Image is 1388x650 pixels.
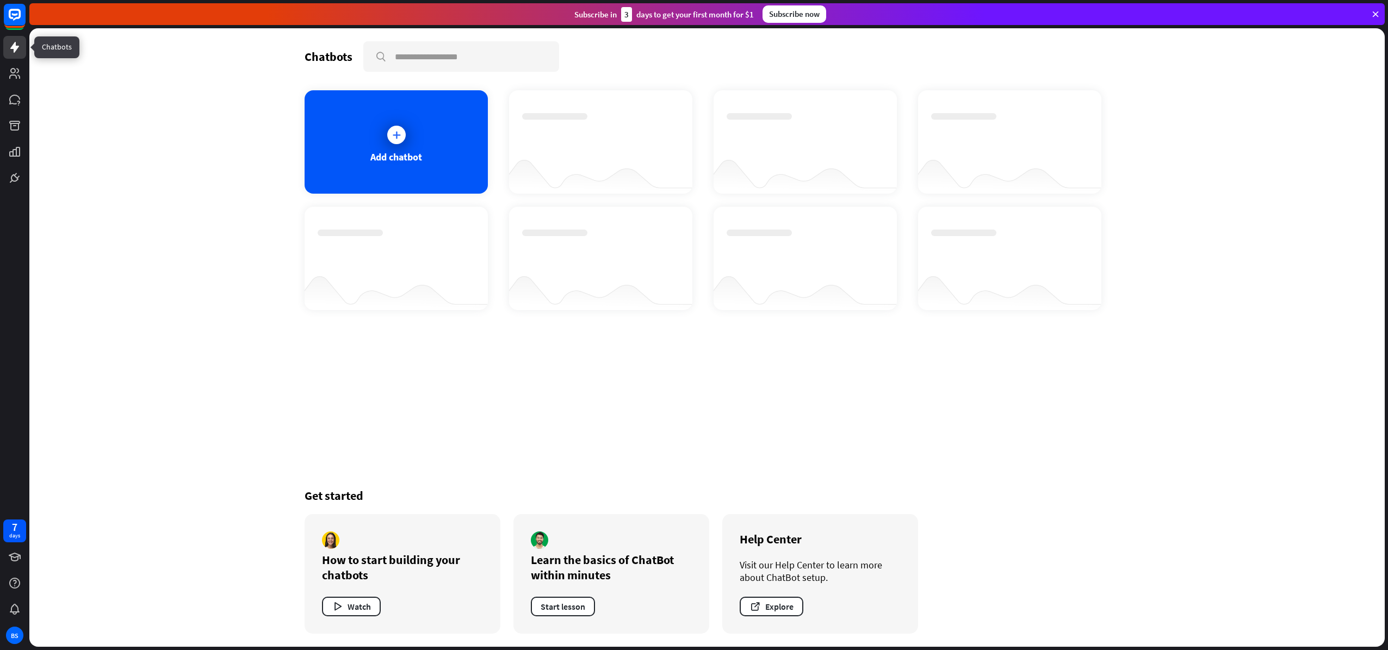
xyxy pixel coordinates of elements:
[740,597,803,616] button: Explore
[12,522,17,532] div: 7
[621,7,632,22] div: 3
[531,597,595,616] button: Start lesson
[531,531,548,549] img: author
[763,5,826,23] div: Subscribe now
[322,531,339,549] img: author
[574,7,754,22] div: Subscribe in days to get your first month for $1
[3,519,26,542] a: 7 days
[305,488,1110,503] div: Get started
[9,532,20,540] div: days
[322,597,381,616] button: Watch
[9,4,41,37] button: Open LiveChat chat widget
[322,552,483,583] div: How to start building your chatbots
[6,627,23,644] div: BS
[740,559,901,584] div: Visit our Help Center to learn more about ChatBot setup.
[740,531,901,547] div: Help Center
[370,151,422,163] div: Add chatbot
[305,49,352,64] div: Chatbots
[531,552,692,583] div: Learn the basics of ChatBot within minutes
